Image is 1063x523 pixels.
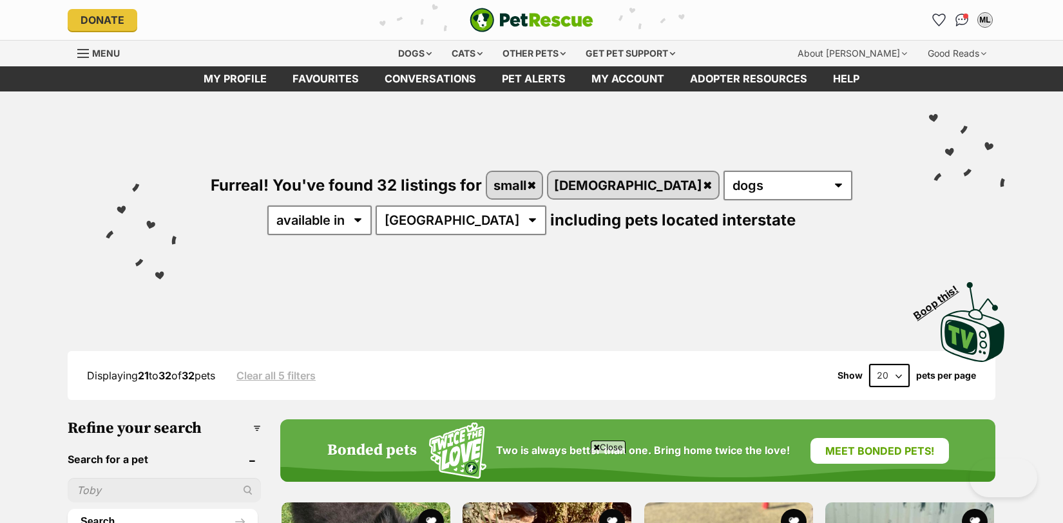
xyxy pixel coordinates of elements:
[182,369,195,382] strong: 32
[916,370,976,381] label: pets per page
[970,459,1037,497] iframe: Help Scout Beacon - Open
[489,66,579,91] a: Pet alerts
[87,369,215,382] span: Displaying to of pets
[838,370,863,381] span: Show
[919,41,995,66] div: Good Reads
[941,271,1005,365] a: Boop this!
[493,41,575,66] div: Other pets
[952,10,972,30] a: Conversations
[280,66,372,91] a: Favourites
[928,10,995,30] ul: Account quick links
[912,275,971,321] span: Boop this!
[211,176,482,195] span: Furreal! You've found 32 listings for
[191,66,280,91] a: My profile
[443,41,492,66] div: Cats
[955,14,969,26] img: chat-41dd97257d64d25036548639549fe6c8038ab92f7586957e7f3b1b290dea8141.svg
[677,66,820,91] a: Adopter resources
[297,459,766,517] iframe: Advertisement
[429,423,486,479] img: Squiggle
[92,48,120,59] span: Menu
[591,441,626,453] span: Close
[941,282,1005,362] img: PetRescue TV logo
[928,10,949,30] a: Favourites
[496,444,790,457] span: Two is always better than one. Bring home twice the love!
[577,41,684,66] div: Get pet support
[236,370,316,381] a: Clear all 5 filters
[820,66,872,91] a: Help
[548,172,718,198] a: [DEMOGRAPHIC_DATA]
[789,41,916,66] div: About [PERSON_NAME]
[579,66,677,91] a: My account
[327,442,417,460] h4: Bonded pets
[487,172,542,198] a: small
[975,10,995,30] button: My account
[470,8,593,32] img: logo-e224e6f780fb5917bec1dbf3a21bbac754714ae5b6737aabdf751b685950b380.svg
[68,419,261,437] h3: Refine your search
[550,211,796,229] span: including pets located interstate
[810,438,949,464] a: Meet bonded pets!
[389,41,441,66] div: Dogs
[68,453,261,465] header: Search for a pet
[158,369,171,382] strong: 32
[138,369,149,382] strong: 21
[372,66,489,91] a: conversations
[68,478,261,502] input: Toby
[68,9,137,31] a: Donate
[470,8,593,32] a: PetRescue
[77,41,129,64] a: Menu
[979,14,991,26] div: ML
